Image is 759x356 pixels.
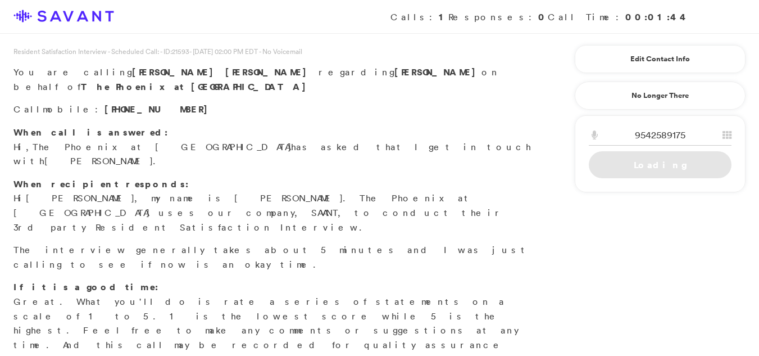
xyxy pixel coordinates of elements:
strong: 00:01:44 [625,11,689,23]
span: mobile [43,103,95,115]
p: The interview generally takes about 5 minutes and I was just calling to see if now is an okay time. [13,243,532,272]
p: Call : [13,102,532,117]
strong: 0 [538,11,548,23]
span: Resident Satisfaction Interview - Scheduled Call: - ID: - [DATE] 02:00 PM EDT - No Voicemail [13,47,302,56]
span: [PERSON_NAME] [225,66,312,78]
p: Hi , my name is [PERSON_NAME]. The Phoenix at [GEOGRAPHIC_DATA] uses our company, SAVANT, to cond... [13,177,532,235]
span: [PERSON_NAME] [132,66,219,78]
span: 21593 [172,47,189,56]
a: Edit Contact Info [589,50,731,68]
strong: 1 [439,11,448,23]
strong: The Phoenix at [GEOGRAPHIC_DATA] [81,80,312,93]
span: The Phoenix at [GEOGRAPHIC_DATA] [33,141,291,152]
a: No Longer There [575,82,746,110]
strong: If it is a good time: [13,281,158,293]
span: [PERSON_NAME] [26,192,134,204]
span: [PHONE_NUMBER] [104,103,213,115]
strong: [PERSON_NAME] [394,66,481,78]
strong: When call is answered: [13,126,168,138]
p: Hi, has asked that I get in touch with . [13,125,532,169]
a: Loading [589,151,731,178]
p: You are calling regarding on behalf of [13,65,532,94]
strong: When recipient responds: [13,178,189,190]
span: [PERSON_NAME] [44,155,153,166]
